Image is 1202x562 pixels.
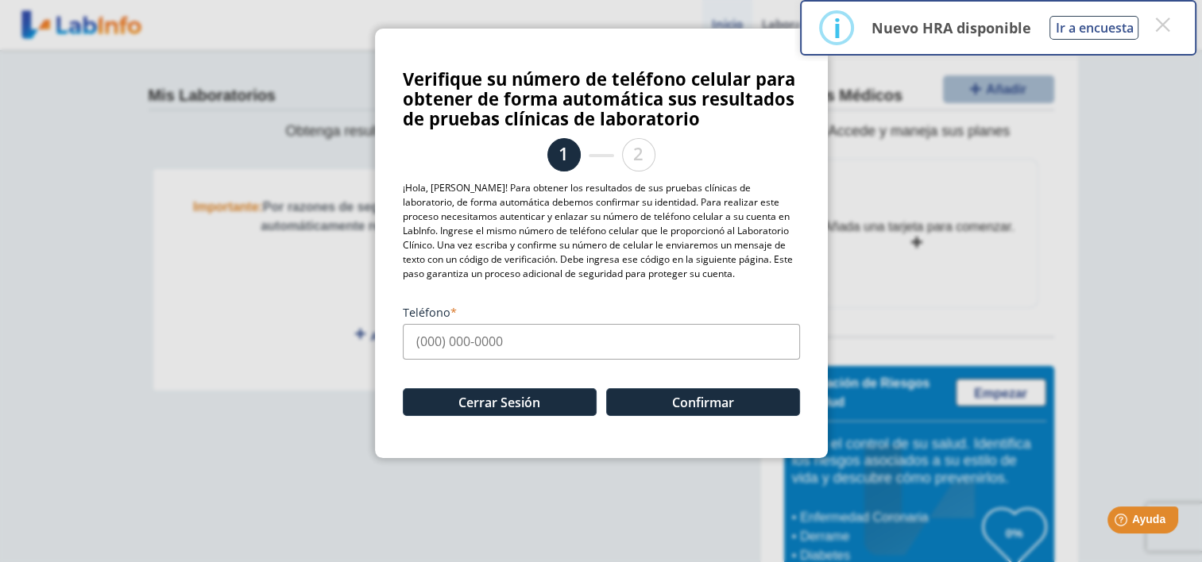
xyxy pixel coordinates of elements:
button: Close this dialog [1148,10,1177,39]
iframe: Help widget launcher [1061,500,1185,545]
p: Nuevo HRA disponible [871,18,1030,37]
p: ¡Hola, [PERSON_NAME]! Para obtener los resultados de sus pruebas clínicas de laboratorio, de form... [403,181,800,281]
li: 1 [547,138,581,171]
button: Cerrar Sesión [403,388,597,416]
div: i [833,13,841,42]
input: (000) 000-0000 [403,324,800,360]
button: Confirmar [606,388,800,416]
button: Ir a encuesta [1049,16,1138,40]
label: Teléfono [403,305,800,320]
li: 2 [622,138,655,171]
h3: Verifique su número de teléfono celular para obtener de forma automática sus resultados de prueba... [403,69,800,129]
